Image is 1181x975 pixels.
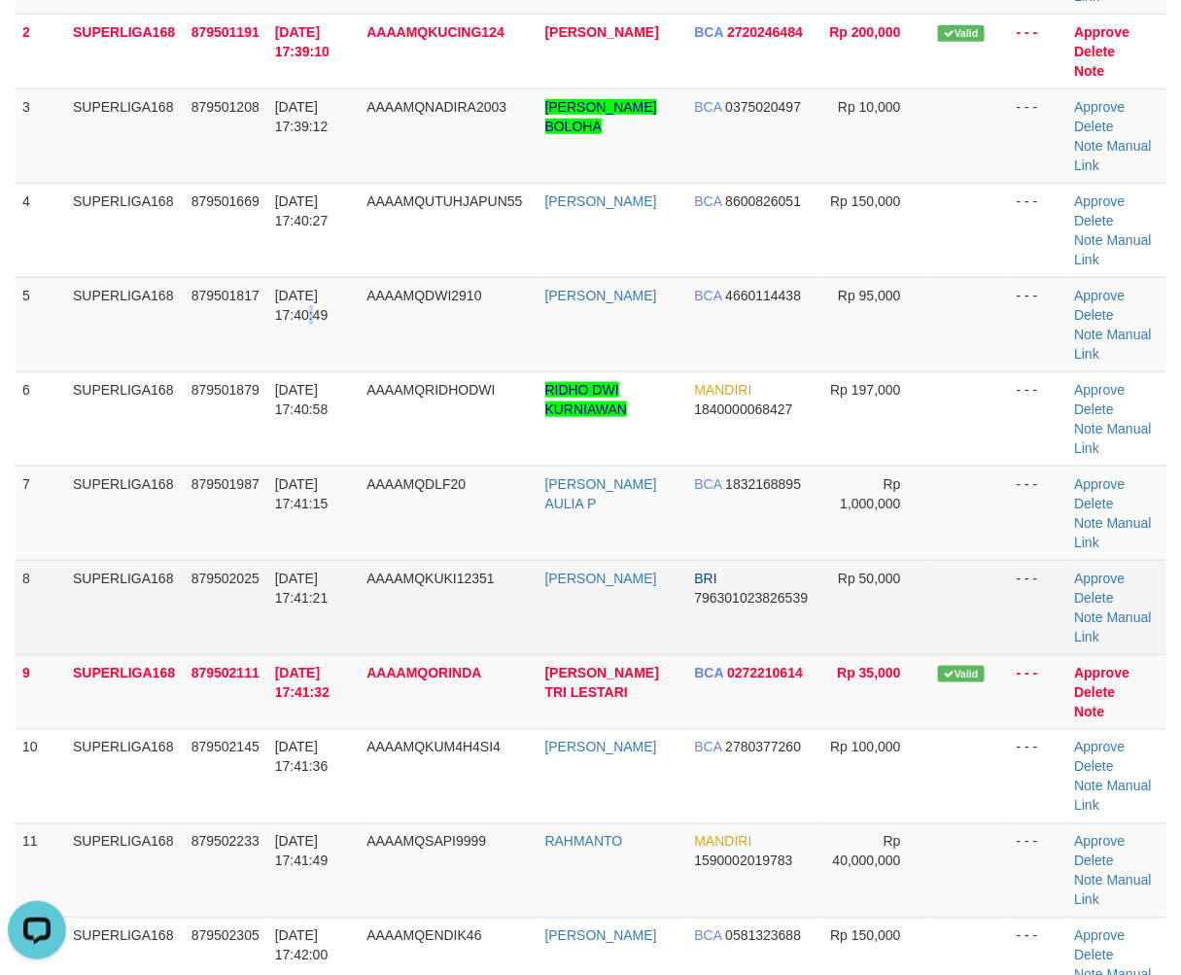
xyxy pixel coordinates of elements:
a: Delete [1074,119,1113,134]
span: AAAAMQKUCING124 [366,24,504,40]
span: AAAAMQENDIK46 [366,928,481,944]
span: [DATE] 17:40:27 [275,193,329,228]
td: SUPERLIGA168 [65,183,184,277]
span: [DATE] 17:41:32 [275,665,330,700]
a: Note [1074,327,1103,342]
a: [PERSON_NAME] [545,24,659,40]
a: Approve [1074,740,1125,755]
span: AAAAMQUTUHJAPUN55 [366,193,522,209]
a: Approve [1074,193,1125,209]
span: BCA [695,288,722,303]
span: Valid transaction [938,25,985,42]
span: Rp 95,000 [838,288,901,303]
a: Note [1074,232,1103,248]
td: SUPERLIGA168 [65,14,184,88]
td: SUPERLIGA168 [65,371,184,466]
span: BCA [695,740,722,755]
a: Manual Link [1074,232,1151,267]
span: Rp 150,000 [830,928,900,944]
span: BCA [695,665,724,680]
span: Valid transaction [938,666,985,682]
span: 879502145 [191,740,260,755]
a: Approve [1074,382,1125,398]
a: Delete [1074,853,1113,869]
a: Approve [1074,665,1129,680]
span: Copy 1832168895 to clipboard [725,476,801,492]
td: - - - [1009,823,1067,918]
span: [DATE] 17:39:10 [275,24,330,59]
td: 4 [15,183,65,277]
span: Copy 0272210614 to clipboard [727,665,803,680]
a: Manual Link [1074,327,1151,362]
span: Copy 2780377260 to clipboard [725,740,801,755]
a: Delete [1074,948,1113,963]
a: Delete [1074,759,1113,775]
a: Approve [1074,24,1129,40]
span: Rp 197,000 [830,382,900,398]
a: Delete [1074,307,1113,323]
span: BCA [695,99,722,115]
span: Copy 8600826051 to clipboard [725,193,801,209]
a: Approve [1074,571,1125,586]
span: AAAAMQRIDHODWI [366,382,495,398]
a: Delete [1074,684,1115,700]
td: SUPERLIGA168 [65,823,184,918]
a: Delete [1074,44,1115,59]
td: - - - [1009,466,1067,560]
span: Copy 1590002019783 to clipboard [695,853,793,869]
a: Note [1074,704,1104,719]
td: SUPERLIGA168 [65,729,184,823]
a: Manual Link [1074,138,1151,173]
a: Note [1074,609,1103,625]
span: AAAAMQNADIRA2003 [366,99,506,115]
span: MANDIRI [695,382,752,398]
span: Rp 40,000,000 [833,834,901,869]
a: [PERSON_NAME] [545,740,657,755]
td: 10 [15,729,65,823]
a: Note [1074,515,1103,531]
span: Rp 200,000 [830,24,901,40]
span: Copy 1840000068427 to clipboard [695,401,793,417]
a: Delete [1074,401,1113,417]
a: Note [1074,138,1103,154]
span: Copy 796301023826539 to clipboard [695,590,809,606]
td: 7 [15,466,65,560]
span: Rp 1,000,000 [841,476,901,511]
td: 5 [15,277,65,371]
span: BCA [695,928,722,944]
td: SUPERLIGA168 [65,654,184,729]
a: [PERSON_NAME] [545,193,657,209]
span: [DATE] 17:41:21 [275,571,329,606]
span: BCA [695,476,722,492]
span: AAAAMQDLF20 [366,476,466,492]
span: [DATE] 17:41:15 [275,476,329,511]
span: BRI [695,571,717,586]
td: - - - [1009,654,1067,729]
td: - - - [1009,277,1067,371]
a: Manual Link [1074,779,1151,814]
td: 2 [15,14,65,88]
td: 9 [15,654,65,729]
span: 879502111 [191,665,260,680]
span: MANDIRI [695,834,752,850]
span: 879502025 [191,571,260,586]
a: Note [1074,873,1103,888]
a: Manual Link [1074,609,1151,644]
span: [DATE] 17:42:00 [275,928,329,963]
a: Approve [1074,99,1125,115]
span: [DATE] 17:40:58 [275,382,329,417]
td: 11 [15,823,65,918]
a: Delete [1074,496,1113,511]
td: SUPERLIGA168 [65,88,184,183]
a: Delete [1074,590,1113,606]
span: 879501669 [191,193,260,209]
span: Copy 2720246484 to clipboard [727,24,803,40]
span: 879502305 [191,928,260,944]
button: Open LiveChat chat widget [8,8,66,66]
span: AAAAMQKUM4H4SI4 [366,740,501,755]
span: 879501987 [191,476,260,492]
td: - - - [1009,88,1067,183]
span: Rp 35,000 [837,665,900,680]
span: BCA [695,24,724,40]
span: AAAAMQKUKI12351 [366,571,495,586]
